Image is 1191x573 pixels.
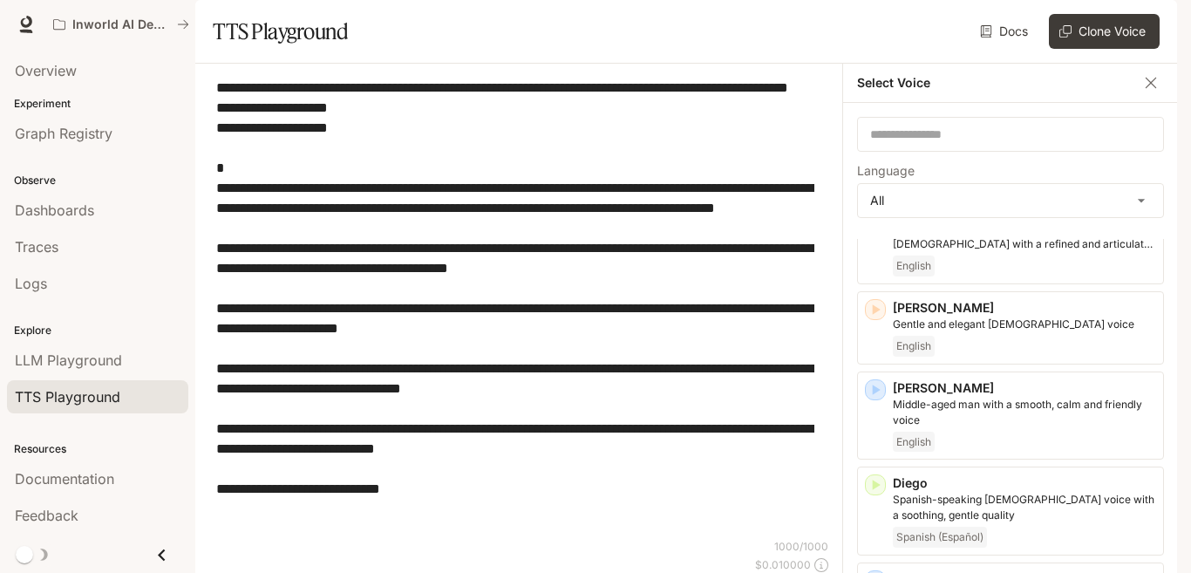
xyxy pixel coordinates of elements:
[857,165,915,177] p: Language
[893,492,1156,523] p: Spanish-speaking male voice with a soothing, gentle quality
[893,474,1156,492] p: Diego
[893,317,1156,332] p: Gentle and elegant female voice
[977,14,1035,49] a: Docs
[893,397,1156,428] p: Middle-aged man with a smooth, calm and friendly voice
[1049,14,1160,49] button: Clone Voice
[72,17,170,32] p: Inworld AI Demos
[893,299,1156,317] p: [PERSON_NAME]
[893,432,935,453] span: English
[755,557,811,572] p: $ 0.010000
[45,7,197,42] button: All workspaces
[893,336,935,357] span: English
[893,256,935,276] span: English
[893,379,1156,397] p: [PERSON_NAME]
[213,14,348,49] h1: TTS Playground
[774,539,828,554] p: 1000 / 1000
[893,527,987,548] span: Spanish (Español)
[858,184,1163,217] div: All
